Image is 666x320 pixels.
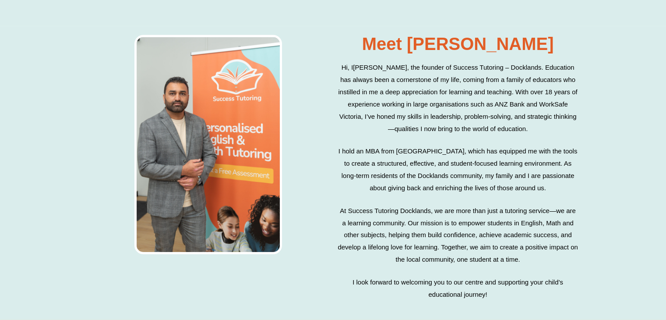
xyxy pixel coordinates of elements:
[338,61,578,135] p: Hi, I[PERSON_NAME], the founder of Success Tutoring – Docklands. Education has always been a corn...
[520,221,666,320] iframe: Chat Widget
[338,35,578,53] h2: Meet [PERSON_NAME]
[338,276,578,301] p: I look forward to welcoming you to our centre and supporting your child’s educational journey!
[338,205,578,266] p: At Success Tutoring Docklands, we are more than just a tutoring service—we are a learning communi...
[338,145,578,194] p: I hold an MBA from [GEOGRAPHIC_DATA], which has equipped me with the tools to create a structured...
